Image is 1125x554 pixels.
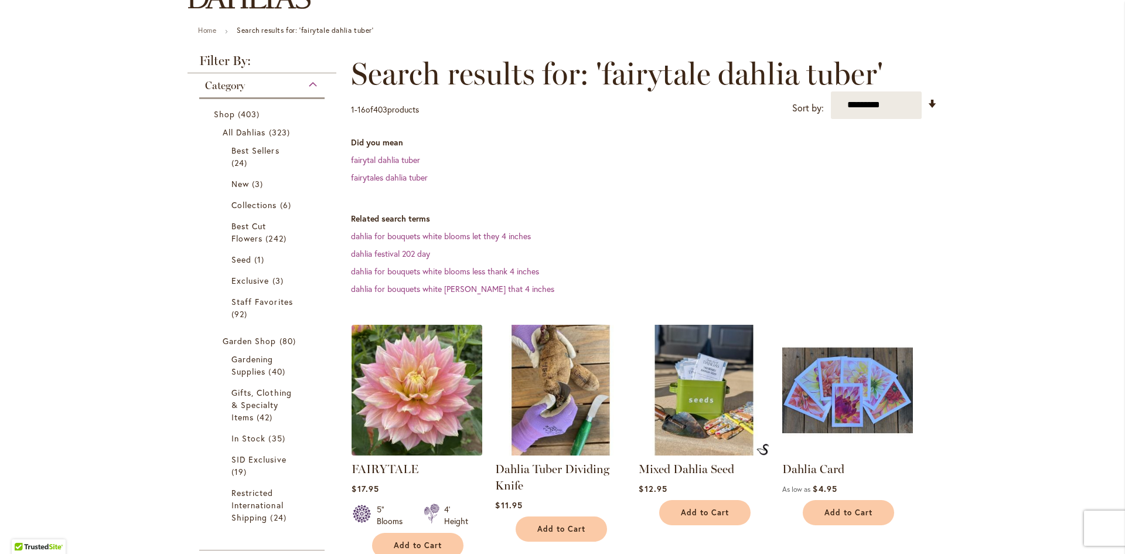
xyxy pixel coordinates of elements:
[373,104,387,115] span: 403
[349,321,486,458] img: Fairytale
[351,56,883,91] span: Search results for: 'fairytale dahlia tuber'
[351,172,428,183] a: fairytales dahlia tuber
[237,26,373,35] strong: Search results for: 'fairytale dahlia tuber'
[223,335,304,347] a: Garden Shop
[351,248,430,259] a: dahlia festival 202 day
[824,508,872,518] span: Add to Cart
[268,432,288,444] span: 35
[231,199,277,210] span: Collections
[231,354,273,377] span: Gardening Supplies
[351,154,420,165] a: fairytal dahlia tuber
[231,220,266,244] span: Best Cut Flowers
[231,454,287,465] span: SID Exclusive
[269,126,293,138] span: 323
[351,100,419,119] p: - of products
[231,199,295,211] a: Collections
[231,253,295,266] a: Seed
[238,108,262,120] span: 403
[280,199,294,211] span: 6
[279,335,299,347] span: 80
[495,447,626,458] a: Dahlia Tuber Dividing Knife
[231,353,295,378] a: Gardening Supplies
[495,499,522,511] span: $11.95
[187,55,336,73] strong: Filter By:
[231,178,249,189] span: New
[782,485,810,494] span: As low as
[231,178,295,190] a: New
[231,433,265,444] span: In Stock
[9,512,42,545] iframe: Launch Accessibility Center
[516,516,607,542] button: Add to Cart
[351,104,354,115] span: 1
[231,275,269,286] span: Exclusive
[639,462,734,476] a: Mixed Dahlia Seed
[223,126,304,138] a: All Dahlias
[813,483,837,494] span: $4.95
[231,465,250,478] span: 19
[231,432,295,444] a: In Stock
[270,511,289,524] span: 24
[352,483,379,494] span: $17.95
[394,541,442,550] span: Add to Cart
[352,462,418,476] a: FAIRYTALE
[223,335,277,346] span: Garden Shop
[537,524,585,534] span: Add to Cart
[351,266,539,277] a: dahlia for bouquets white blooms less thank 4 inches
[792,97,824,119] label: Sort by:
[268,365,288,378] span: 40
[639,325,769,456] img: Mixed Dahlia Seed
[352,447,482,458] a: Fairytale
[231,220,295,244] a: Best Cut Flowers
[639,483,667,494] span: $12.95
[231,254,251,265] span: Seed
[265,232,289,244] span: 242
[803,500,894,525] button: Add to Cart
[231,487,284,523] span: Restricted International Shipping
[223,127,266,138] span: All Dahlias
[351,283,554,294] a: dahlia for bouquets white [PERSON_NAME] that 4 inches
[231,453,295,478] a: SID Exclusive
[782,447,913,458] a: Group shot of Dahlia Cards
[231,274,295,287] a: Exclusive
[252,178,266,190] span: 3
[231,386,295,423] a: Gifts, Clothing &amp; Specialty Items
[377,504,410,527] div: 5" Blooms
[351,230,531,242] a: dahlia for bouquets white blooms let they 4 inches
[351,137,937,148] dt: Did you mean
[198,26,216,35] a: Home
[231,145,279,156] span: Best Sellers
[495,462,609,492] a: Dahlia Tuber Dividing Knife
[231,157,250,169] span: 24
[681,508,729,518] span: Add to Cart
[782,462,844,476] a: Dahlia Card
[357,104,366,115] span: 16
[231,296,293,307] span: Staff Favorites
[214,108,235,120] span: Shop
[756,444,769,456] img: Mixed Dahlia Seed
[231,144,295,169] a: Best Sellers
[639,447,769,458] a: Mixed Dahlia Seed Mixed Dahlia Seed
[214,108,313,120] a: Shop
[659,500,751,525] button: Add to Cart
[272,274,287,287] span: 3
[351,213,937,225] dt: Related search terms
[231,487,295,524] a: Restricted International Shipping
[205,79,245,92] span: Category
[231,308,250,320] span: 92
[444,504,468,527] div: 4' Height
[782,325,913,456] img: Group shot of Dahlia Cards
[231,387,292,423] span: Gifts, Clothing & Specialty Items
[495,325,626,456] img: Dahlia Tuber Dividing Knife
[231,295,295,320] a: Staff Favorites
[254,253,267,266] span: 1
[257,411,275,423] span: 42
